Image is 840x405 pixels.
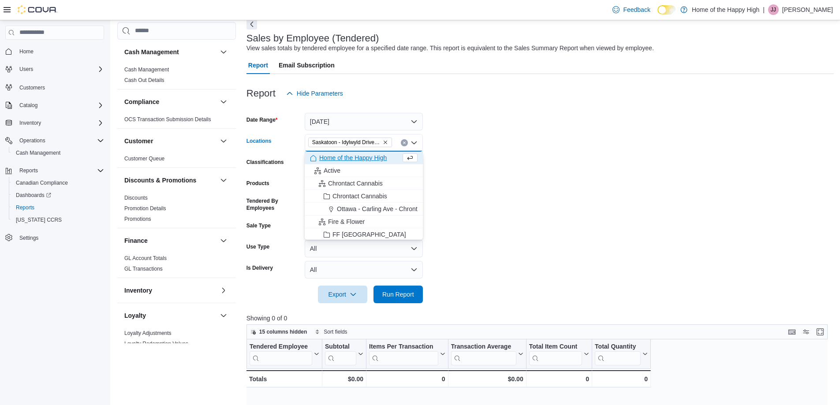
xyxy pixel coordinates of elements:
span: Active [324,166,340,175]
a: Reports [12,202,38,213]
span: Export [323,286,362,303]
div: Discounts & Promotions [117,193,236,228]
span: Customer Queue [124,155,164,162]
button: Subtotal [325,343,363,365]
div: View sales totals by tendered employee for a specified date range. This report is equivalent to t... [246,44,654,53]
div: Tendered Employee [250,343,312,351]
span: Reports [12,202,104,213]
button: Chrontact Cannabis [305,177,423,190]
h3: Inventory [124,286,152,295]
button: Hide Parameters [283,85,347,102]
h3: Loyalty [124,311,146,320]
button: Compliance [124,97,217,106]
span: Inventory [19,119,41,126]
span: JJ [771,4,776,15]
button: [US_STATE] CCRS [9,214,108,226]
a: GL Account Totals [124,255,167,261]
div: 0 [529,374,589,384]
a: Cash Management [124,67,169,73]
a: Customer Queue [124,156,164,162]
span: Saskatoon - Idylwyld Drive - Fire & Flower [308,137,392,147]
div: Transaction Average [451,343,516,365]
h3: Compliance [124,97,159,106]
a: Loyalty Redemption Values [124,341,188,347]
label: Sale Type [246,222,271,229]
a: Customers [16,82,49,93]
div: Customer [117,153,236,167]
button: Home [2,45,108,58]
button: Canadian Compliance [9,177,108,189]
span: Reports [19,167,38,174]
h3: Report [246,88,276,99]
button: Clear input [401,139,408,146]
button: Inventory [124,286,217,295]
button: Inventory [16,118,45,128]
h3: Finance [124,236,148,245]
button: Catalog [16,100,41,111]
span: Home [16,46,104,57]
span: Cash Management [12,148,104,158]
span: Reports [16,204,34,211]
span: [US_STATE] CCRS [16,216,62,223]
label: Use Type [246,243,269,250]
h3: Cash Management [124,48,179,56]
button: Fire & Flower [305,216,423,228]
span: Dashboards [16,192,51,199]
div: Totals [249,374,319,384]
span: Cash Out Details [124,77,164,84]
button: Ottawa - Carling Ave - Chrontact Cannabis [305,203,423,216]
a: Dashboards [9,189,108,201]
div: Compliance [117,114,236,128]
span: Discounts [124,194,148,201]
p: Showing 0 of 0 [246,314,834,323]
button: Users [2,63,108,75]
span: Feedback [623,5,650,14]
span: GL Account Totals [124,255,167,262]
label: Classifications [246,159,284,166]
button: Active [305,164,423,177]
h3: Sales by Employee (Tendered) [246,33,379,44]
span: Inventory [16,118,104,128]
a: Home [16,46,37,57]
p: Home of the Happy High [692,4,759,15]
img: Cova [18,5,57,14]
a: Settings [16,233,42,243]
label: Tendered By Employees [246,197,301,212]
button: Close list of options [411,139,418,146]
div: $0.00 [325,374,363,384]
span: Promotions [124,216,151,223]
button: Cash Management [124,48,217,56]
div: Items Per Transaction [369,343,438,351]
div: Subtotal [325,343,356,351]
span: Promotion Details [124,205,166,212]
button: Cash Management [9,147,108,159]
button: Users [16,64,37,74]
button: Discounts & Promotions [124,176,217,185]
span: Home of the Happy High [319,153,387,162]
label: Products [246,180,269,187]
div: Cash Management [117,64,236,89]
div: Total Quantity [595,343,641,351]
button: Reports [2,164,108,177]
button: Transaction Average [451,343,523,365]
label: Locations [246,137,272,145]
button: Enter fullscreen [815,327,825,337]
button: Sort fields [311,327,351,337]
button: Customer [124,137,217,145]
span: Reports [16,165,104,176]
span: Settings [16,232,104,243]
span: Canadian Compliance [16,179,68,186]
input: Dark Mode [657,5,676,15]
span: Users [16,64,104,74]
a: Canadian Compliance [12,178,71,188]
button: 15 columns hidden [247,327,311,337]
span: Home [19,48,34,55]
div: Items Per Transaction [369,343,438,365]
span: Loyalty Adjustments [124,330,172,337]
button: Loyalty [218,310,229,321]
button: Cash Management [218,47,229,57]
div: Total Quantity [595,343,641,365]
p: [PERSON_NAME] [782,4,833,15]
div: Total Item Count [529,343,582,351]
